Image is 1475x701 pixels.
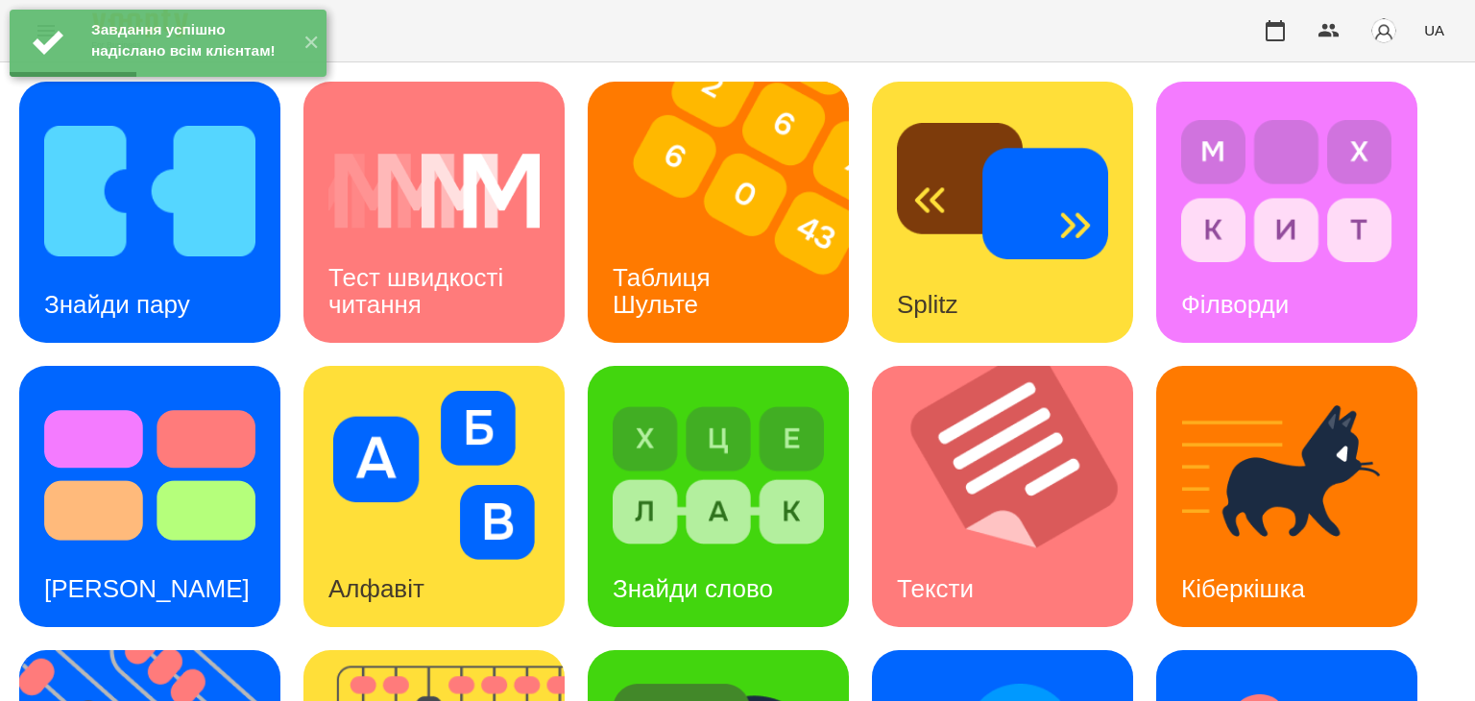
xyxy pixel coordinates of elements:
[897,290,958,319] h3: Splitz
[1370,17,1397,44] img: avatar_s.png
[328,391,540,560] img: Алфавіт
[872,366,1157,627] img: Тексти
[588,366,849,627] a: Знайди словоЗнайди слово
[328,263,510,318] h3: Тест швидкості читання
[1424,20,1444,40] span: UA
[588,82,873,343] img: Таблиця Шульте
[613,391,824,560] img: Знайди слово
[44,391,255,560] img: Тест Струпа
[1181,290,1289,319] h3: Філворди
[613,263,717,318] h3: Таблиця Шульте
[328,107,540,276] img: Тест швидкості читання
[1156,366,1417,627] a: КіберкішкаКіберкішка
[872,82,1133,343] a: SplitzSplitz
[1181,107,1392,276] img: Філворди
[19,366,280,627] a: Тест Струпа[PERSON_NAME]
[1156,82,1417,343] a: ФілвордиФілворди
[44,290,190,319] h3: Знайди пару
[1416,12,1452,48] button: UA
[872,366,1133,627] a: ТекстиТексти
[1181,391,1392,560] img: Кіберкішка
[44,574,250,603] h3: [PERSON_NAME]
[91,19,288,61] div: Завдання успішно надіслано всім клієнтам!
[1181,574,1305,603] h3: Кіберкішка
[588,82,849,343] a: Таблиця ШультеТаблиця Шульте
[328,574,424,603] h3: Алфавіт
[897,574,974,603] h3: Тексти
[44,107,255,276] img: Знайди пару
[303,82,565,343] a: Тест швидкості читанняТест швидкості читання
[613,574,773,603] h3: Знайди слово
[303,366,565,627] a: АлфавітАлфавіт
[19,82,280,343] a: Знайди паруЗнайди пару
[897,107,1108,276] img: Splitz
